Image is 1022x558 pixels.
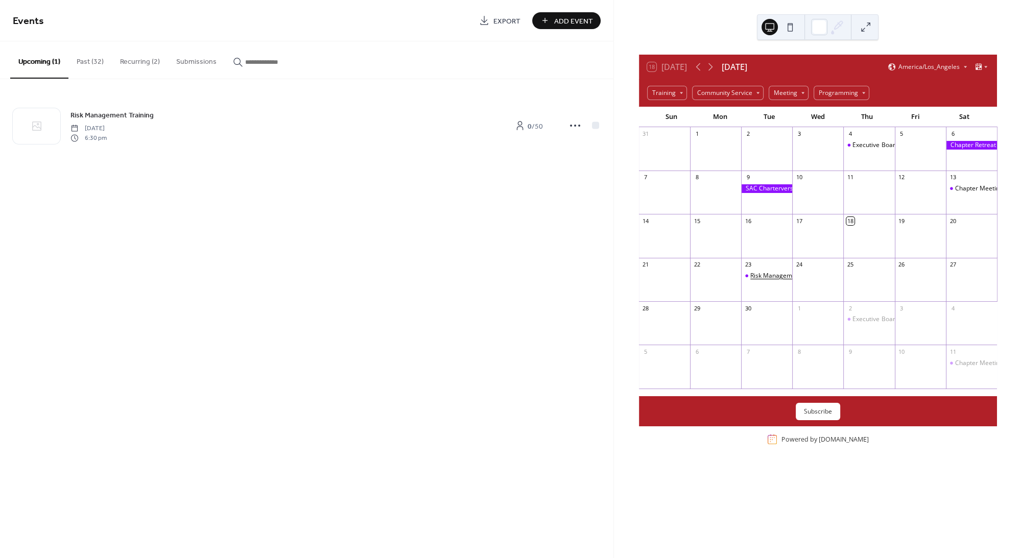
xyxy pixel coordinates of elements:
[693,348,701,355] div: 6
[796,403,840,420] button: Subscribe
[642,217,650,225] div: 14
[647,107,696,127] div: Sun
[949,130,957,138] div: 6
[744,261,752,269] div: 23
[795,174,803,181] div: 10
[819,435,869,444] a: [DOMAIN_NAME]
[68,41,112,78] button: Past (32)
[843,315,894,324] div: Executive Board Meeting
[781,435,869,444] div: Powered by
[949,174,957,181] div: 13
[846,130,854,138] div: 4
[846,304,854,312] div: 2
[642,130,650,138] div: 31
[795,348,803,355] div: 8
[70,110,154,121] span: Risk Management Training
[898,130,906,138] div: 5
[846,261,854,269] div: 25
[744,304,752,312] div: 30
[70,109,154,121] a: Risk Management Training
[946,141,997,150] div: Chapter Retreat
[891,107,940,127] div: Fri
[795,217,803,225] div: 17
[946,184,997,193] div: Chapter Meeting
[696,107,745,127] div: Mon
[528,121,543,132] span: / 50
[949,304,957,312] div: 4
[744,217,752,225] div: 16
[750,272,826,280] div: Risk Management Training
[949,261,957,269] div: 27
[898,174,906,181] div: 12
[741,184,792,193] div: SAC Charterversary
[722,61,747,73] div: [DATE]
[744,348,752,355] div: 7
[693,217,701,225] div: 15
[13,11,44,31] span: Events
[795,130,803,138] div: 3
[795,261,803,269] div: 24
[693,304,701,312] div: 29
[745,107,794,127] div: Tue
[898,217,906,225] div: 19
[795,304,803,312] div: 1
[846,217,854,225] div: 18
[642,304,650,312] div: 28
[554,16,593,27] span: Add Event
[852,315,923,324] div: Executive Board Meeting
[642,348,650,355] div: 5
[949,348,957,355] div: 11
[112,41,168,78] button: Recurring (2)
[793,107,842,127] div: Wed
[693,130,701,138] div: 1
[741,272,792,280] div: Risk Management Training
[532,12,601,29] button: Add Event
[744,174,752,181] div: 9
[693,174,701,181] div: 8
[898,64,960,70] span: America/Los_Angeles
[504,117,555,134] a: 0/50
[70,133,107,142] span: 6:30 pm
[955,359,1003,368] div: Chapter Meeting
[846,174,854,181] div: 11
[898,348,906,355] div: 10
[70,124,107,133] span: [DATE]
[471,12,528,29] a: Export
[693,261,701,269] div: 22
[852,141,923,150] div: Executive Board Meeting
[168,41,225,78] button: Submissions
[10,41,68,79] button: Upcoming (1)
[843,141,894,150] div: Executive Board Meeting
[898,261,906,269] div: 26
[846,348,854,355] div: 9
[493,16,520,27] span: Export
[744,130,752,138] div: 2
[528,119,532,133] b: 0
[842,107,891,127] div: Thu
[642,261,650,269] div: 21
[946,359,997,368] div: Chapter Meeting
[642,174,650,181] div: 7
[940,107,989,127] div: Sat
[955,184,1003,193] div: Chapter Meeting
[949,217,957,225] div: 20
[898,304,906,312] div: 3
